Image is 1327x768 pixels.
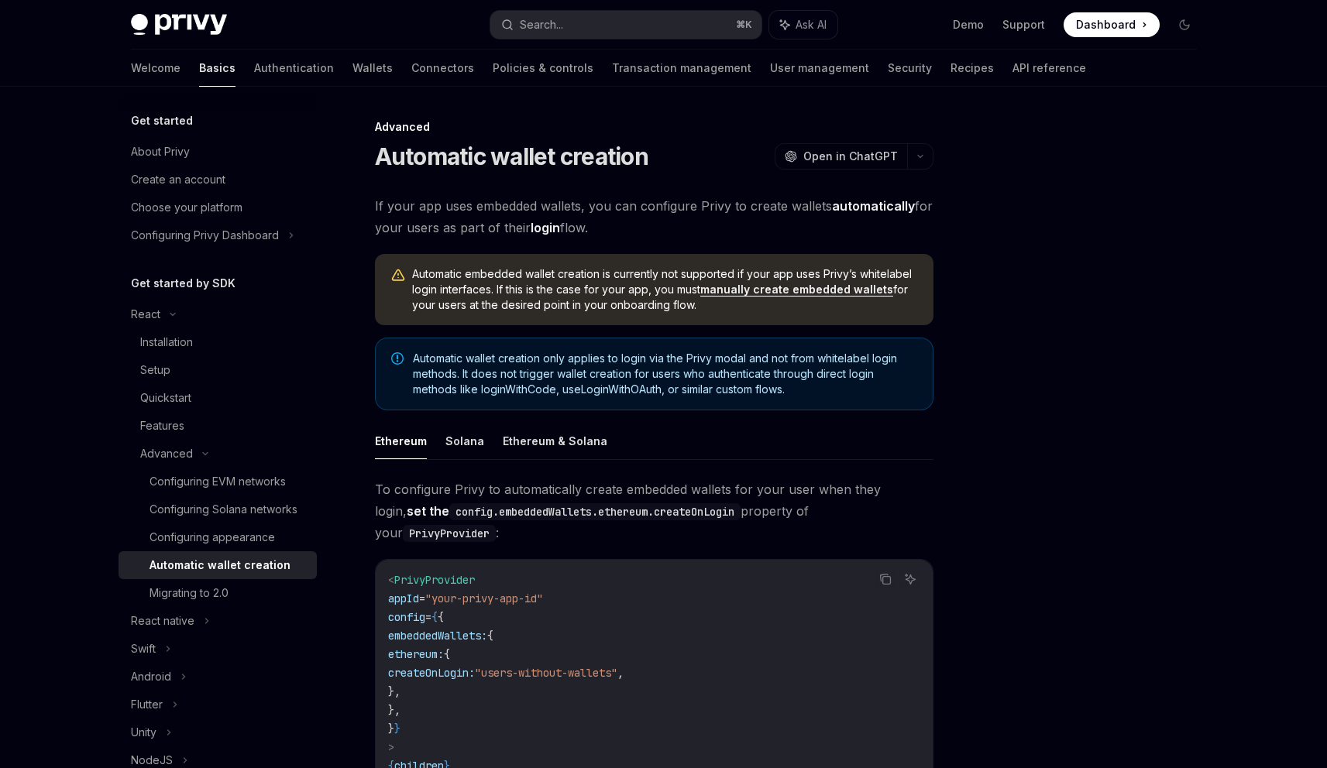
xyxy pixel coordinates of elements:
[832,198,915,214] strong: automatically
[953,17,984,33] a: Demo
[140,444,193,463] div: Advanced
[1172,12,1197,37] button: Toggle dark mode
[199,50,235,87] a: Basics
[503,423,607,459] button: Ethereum & Solana
[140,389,191,407] div: Quickstart
[119,328,317,356] a: Installation
[140,333,193,351] div: Installation
[131,198,242,217] div: Choose your platform
[1076,17,1136,33] span: Dashboard
[412,266,918,313] span: Automatic embedded wallet creation is currently not supported if your app uses Privy’s whitelabel...
[475,666,617,680] span: "users-without-wallets"
[391,352,404,365] svg: Note
[254,50,334,87] a: Authentication
[1012,50,1086,87] a: API reference
[888,50,932,87] a: Security
[131,305,160,324] div: React
[119,579,317,607] a: Migrating to 2.0
[375,195,933,238] span: If your app uses embedded wallets, you can configure Privy to create wallets for your users as pa...
[487,629,493,643] span: {
[119,356,317,384] a: Setup
[388,573,394,587] span: <
[388,722,394,735] span: }
[445,423,484,459] button: Solana
[131,695,163,714] div: Flutter
[131,639,156,658] div: Swift
[736,19,752,31] span: ⌘ K
[413,351,917,397] span: Automatic wallet creation only applies to login via the Privy modal and not from whitelabel login...
[119,166,317,194] a: Create an account
[119,468,317,495] a: Configuring EVM networks
[612,50,751,87] a: Transaction management
[803,149,898,164] span: Open in ChatGPT
[352,50,393,87] a: Wallets
[770,50,869,87] a: User management
[1002,17,1045,33] a: Support
[493,50,593,87] a: Policies & controls
[140,417,184,435] div: Features
[131,612,194,630] div: React native
[131,274,235,293] h5: Get started by SDK
[388,647,444,661] span: ethereum:
[131,14,227,36] img: dark logo
[150,472,286,491] div: Configuring EVM networks
[388,610,425,624] span: config
[150,584,229,602] div: Migrating to 2.0
[388,666,475,680] span: createOnLogin:
[531,220,560,235] strong: login
[131,723,156,742] div: Unity
[419,591,425,605] span: =
[769,11,837,39] button: Ask AI
[119,495,317,523] a: Configuring Solana networks
[150,556,290,574] div: Automatic wallet creation
[388,684,401,698] span: },
[431,610,438,624] span: {
[875,569,896,589] button: Copy the contents from the code block
[775,143,907,170] button: Open in ChatGPT
[131,111,193,130] h5: Get started
[520,15,563,34] div: Search...
[951,50,994,87] a: Recipes
[131,226,279,245] div: Configuring Privy Dashboard
[796,17,827,33] span: Ask AI
[1064,12,1160,37] a: Dashboard
[150,528,275,547] div: Configuring appearance
[900,569,920,589] button: Ask AI
[700,283,893,297] a: manually create embedded wallets
[150,500,297,519] div: Configuring Solana networks
[390,268,406,283] svg: Warning
[438,610,444,624] span: {
[411,50,474,87] a: Connectors
[375,142,648,170] h1: Automatic wallet creation
[407,503,741,519] strong: set the
[375,478,933,543] span: To configure Privy to automatically create embedded wallets for your user when they login, proper...
[131,667,171,686] div: Android
[617,666,624,680] span: ,
[140,361,170,379] div: Setup
[131,50,180,87] a: Welcome
[375,119,933,135] div: Advanced
[131,170,225,189] div: Create an account
[131,142,190,161] div: About Privy
[388,591,419,605] span: appId
[388,740,394,754] span: >
[119,384,317,412] a: Quickstart
[490,11,761,39] button: Search...⌘K
[403,525,496,542] code: PrivyProvider
[119,138,317,166] a: About Privy
[119,551,317,579] a: Automatic wallet creation
[119,412,317,440] a: Features
[449,503,741,520] code: config.embeddedWallets.ethereum.createOnLogin
[394,573,475,587] span: PrivyProvider
[444,647,450,661] span: {
[425,610,431,624] span: =
[119,194,317,221] a: Choose your platform
[388,703,401,717] span: },
[425,591,543,605] span: "your-privy-app-id"
[388,629,487,643] span: embeddedWallets:
[375,423,427,459] button: Ethereum
[394,722,401,735] span: }
[119,523,317,551] a: Configuring appearance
